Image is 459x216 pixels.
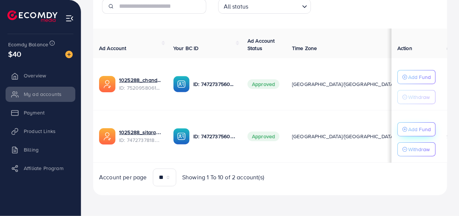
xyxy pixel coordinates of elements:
img: logo [7,10,58,22]
span: Approved [247,79,279,89]
span: ID: 7472737818918469633 [119,136,161,144]
span: Time Zone [292,44,317,52]
div: <span class='underline'>1025288_sitara 1_1739882368176</span></br>7472737818918469633 [119,129,161,144]
a: 1025288_chandsitara 2_1751109521773 [119,76,161,84]
button: Withdraw [397,142,436,156]
span: [GEOGRAPHIC_DATA]/[GEOGRAPHIC_DATA] [292,133,395,140]
button: Add Fund [397,122,436,136]
span: [GEOGRAPHIC_DATA]/[GEOGRAPHIC_DATA] [292,80,395,88]
span: Approved [247,132,279,141]
p: Add Fund [408,73,431,82]
span: All status [222,1,250,12]
img: ic-ba-acc.ded83a64.svg [173,76,190,92]
p: Add Fund [408,125,431,134]
span: Your BC ID [173,44,199,52]
p: ID: 7472737560574476289 [193,80,236,89]
img: ic-ba-acc.ded83a64.svg [173,128,190,144]
span: Ecomdy Balance [8,41,48,48]
span: Action [397,44,412,52]
span: Ad Account [99,44,127,52]
span: Showing 1 To 10 of 2 account(s) [182,173,264,182]
button: Withdraw [397,90,436,104]
a: 1025288_sitara 1_1739882368176 [119,129,161,136]
p: Withdraw [408,145,430,154]
span: Account per page [99,173,147,182]
span: $40 [8,49,21,59]
p: ID: 7472737560574476289 [193,132,236,141]
img: image [65,51,73,58]
div: <span class='underline'>1025288_chandsitara 2_1751109521773</span></br>7520958061609271313 [119,76,161,92]
img: menu [65,14,74,23]
button: Add Fund [397,70,436,84]
img: ic-ads-acc.e4c84228.svg [99,76,115,92]
span: Ad Account Status [247,37,275,52]
img: ic-ads-acc.e4c84228.svg [99,128,115,144]
span: ID: 7520958061609271313 [119,84,161,92]
p: Withdraw [408,93,430,102]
